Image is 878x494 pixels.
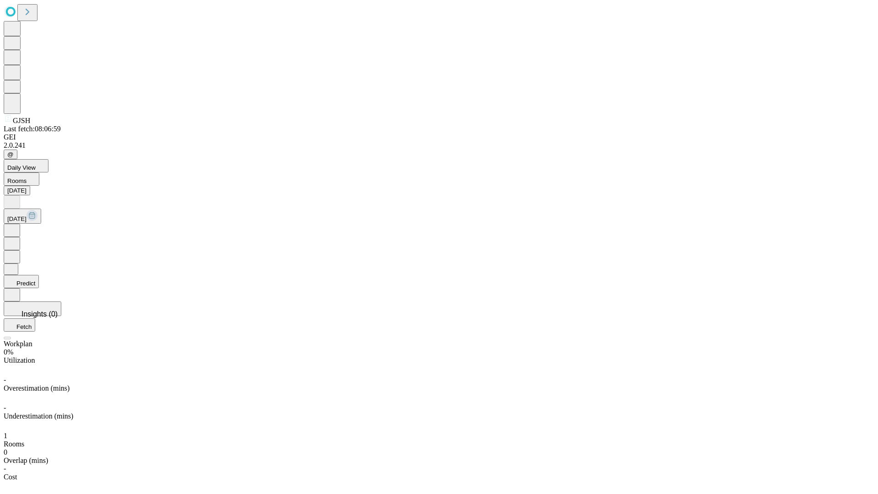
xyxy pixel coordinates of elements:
[4,141,874,150] div: 2.0.241
[4,440,24,448] span: Rooms
[4,384,70,392] span: Overestimation (mins)
[4,150,17,159] button: @
[4,432,7,440] span: 1
[4,376,6,384] span: -
[4,275,39,288] button: Predict
[4,172,39,186] button: Rooms
[4,318,35,332] button: Fetch
[4,473,17,481] span: Cost
[4,412,73,420] span: Underestimation (mins)
[4,301,61,316] button: Insights (0)
[7,215,27,222] span: [DATE]
[4,159,48,172] button: Daily View
[13,117,30,124] span: GJSH
[4,448,7,456] span: 0
[7,164,36,171] span: Daily View
[4,186,30,195] button: [DATE]
[4,404,6,412] span: -
[4,340,32,348] span: Workplan
[7,151,14,158] span: @
[4,465,6,473] span: -
[4,356,35,364] span: Utilization
[4,209,41,224] button: [DATE]
[4,133,874,141] div: GEI
[4,348,13,356] span: 0%
[4,125,61,133] span: Last fetch: 08:06:59
[7,177,27,184] span: Rooms
[21,310,58,318] span: Insights (0)
[4,456,48,464] span: Overlap (mins)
